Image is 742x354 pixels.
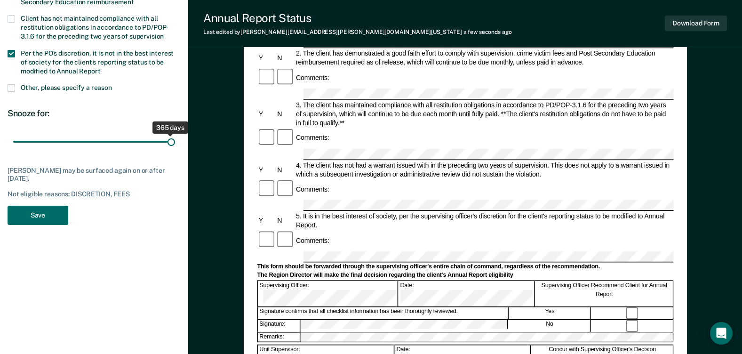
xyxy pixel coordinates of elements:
[276,54,295,63] div: N
[8,206,68,225] button: Save
[8,108,181,119] div: Snooze for:
[203,11,512,25] div: Annual Report Status
[8,190,181,198] div: Not eligible reasons: DISCRETION, FEES
[509,320,590,331] div: No
[295,185,331,194] div: Comments:
[258,281,398,306] div: Supervising Officer:
[295,212,674,230] div: 5. It is in the best interest of society, per the supervising officer's discretion for the client...
[276,217,295,225] div: N
[257,54,276,63] div: Y
[203,29,512,35] div: Last edited by [PERSON_NAME][EMAIL_ADDRESS][PERSON_NAME][DOMAIN_NAME][US_STATE]
[21,49,174,75] span: Per the PO’s discretion, it is not in the best interest of society for the client’s reporting sta...
[509,307,591,319] div: Yes
[257,109,276,118] div: Y
[257,263,673,271] div: This form should be forwarded through the supervising officer's entire chain of command, regardle...
[295,73,331,82] div: Comments:
[295,49,674,67] div: 2. The client has demonstrated a good faith effort to comply with supervision, crime victim fees ...
[295,161,674,178] div: 4. The client has not had a warrant issued with in the preceding two years of supervision. This d...
[535,281,673,306] div: Supervising Officer Recommend Client for Annual Report
[665,16,727,31] button: Download Form
[258,332,301,342] div: Remarks:
[710,322,733,345] div: Open Intercom Messenger
[21,15,168,40] span: Client has not maintained compliance with all restitution obligations in accordance to PD/POP-3.1...
[257,165,276,174] div: Y
[258,320,300,331] div: Signature:
[257,272,673,279] div: The Region Director will make the final decision regarding the client's Annual Report eligibility
[276,109,295,118] div: N
[463,29,512,35] span: a few seconds ago
[152,121,188,134] div: 365 days
[258,307,508,319] div: Signature confirms that all checklist information has been thoroughly reviewed.
[257,217,276,225] div: Y
[295,100,674,127] div: 3. The client has maintained compliance with all restitution obligations in accordance to PD/POP-...
[8,167,181,183] div: [PERSON_NAME] may be surfaced again on or after [DATE].
[295,134,331,143] div: Comments:
[295,236,331,245] div: Comments:
[21,84,112,91] span: Other, please specify a reason
[276,165,295,174] div: N
[399,281,535,306] div: Date:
